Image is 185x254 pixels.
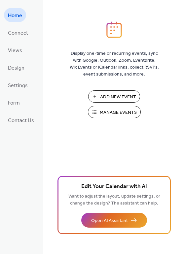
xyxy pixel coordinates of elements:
span: Add New Event [100,94,136,101]
span: Design [8,63,24,73]
span: Want to adjust the layout, update settings, or change the design? The assistant can help. [68,192,160,208]
span: Home [8,11,22,21]
a: Connect [4,25,32,40]
a: Design [4,60,28,75]
span: Contact Us [8,115,34,126]
a: Views [4,43,26,57]
a: Form [4,95,24,110]
span: Edit Your Calendar with AI [81,182,147,191]
span: Settings [8,80,28,91]
a: Contact Us [4,113,38,127]
span: Views [8,46,22,56]
span: Open AI Assistant [91,217,128,224]
span: Connect [8,28,28,38]
button: Manage Events [88,106,141,118]
button: Open AI Assistant [81,213,147,228]
span: Manage Events [100,109,137,116]
span: Form [8,98,20,108]
a: Settings [4,78,32,92]
img: logo_icon.svg [106,21,122,38]
a: Home [4,8,26,22]
span: Display one-time or recurring events, sync with Google, Outlook, Zoom, Eventbrite, Wix Events or ... [70,50,159,78]
button: Add New Event [88,90,140,103]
